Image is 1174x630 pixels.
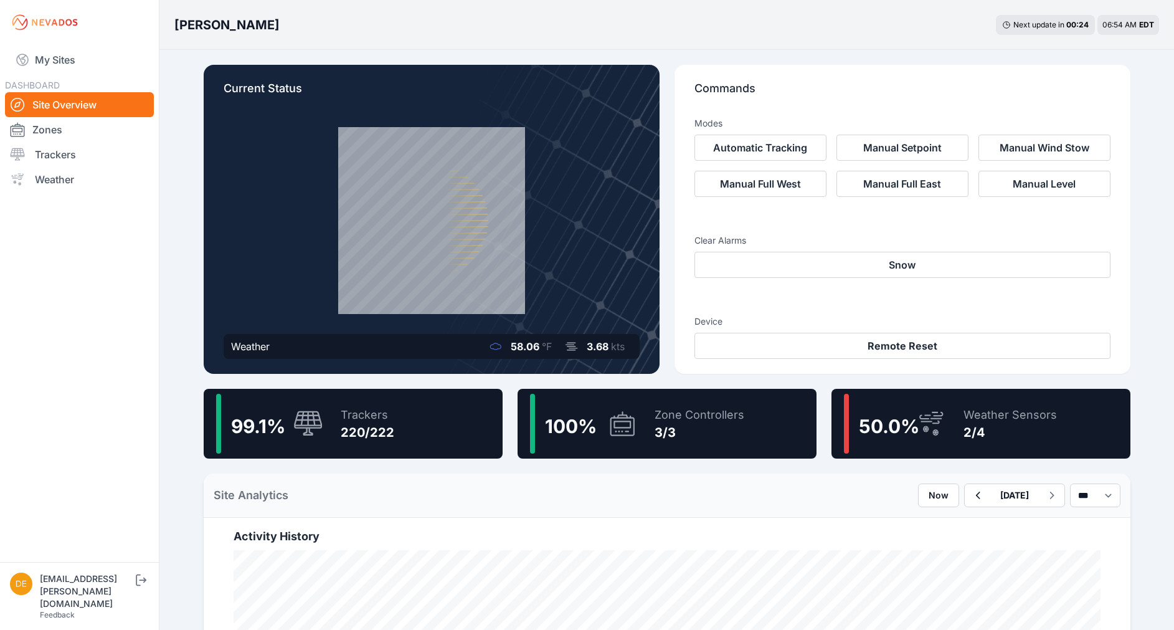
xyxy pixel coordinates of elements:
a: Zones [5,117,154,142]
h3: [PERSON_NAME] [174,16,280,34]
h3: Clear Alarms [694,234,1110,247]
a: Feedback [40,610,75,619]
button: Now [918,484,959,507]
a: My Sites [5,45,154,75]
span: kts [611,340,625,353]
span: 58.06 [511,340,539,353]
span: 3.68 [587,340,608,353]
nav: Breadcrumb [174,9,280,41]
span: DASHBOARD [5,80,60,90]
span: EDT [1139,20,1154,29]
div: 220/222 [341,424,394,441]
a: Weather [5,167,154,192]
div: Weather Sensors [963,406,1057,424]
h2: Site Analytics [214,487,288,504]
button: Manual Level [978,171,1110,197]
a: Trackers [5,142,154,167]
button: Manual Full East [836,171,968,197]
button: Remote Reset [694,333,1110,359]
span: Next update in [1013,20,1064,29]
span: 50.0 % [859,415,919,437]
span: °F [542,340,552,353]
a: 50.0%Weather Sensors2/4 [831,389,1130,459]
h3: Device [694,315,1110,328]
button: Manual Full West [694,171,826,197]
button: Manual Setpoint [836,135,968,161]
img: Nevados [10,12,80,32]
span: 99.1 % [231,415,285,437]
span: 100 % [545,415,597,437]
div: Trackers [341,406,394,424]
div: 00 : 24 [1066,20,1089,30]
span: 06:54 AM [1102,20,1137,29]
button: [DATE] [990,484,1039,507]
div: Weather [231,339,270,354]
button: Manual Wind Stow [978,135,1110,161]
h2: Activity History [234,528,1101,545]
p: Current Status [224,80,640,107]
a: 99.1%Trackers220/222 [204,389,503,459]
div: Zone Controllers [655,406,744,424]
button: Automatic Tracking [694,135,826,161]
img: devin.martin@nevados.solar [10,573,32,595]
p: Commands [694,80,1110,107]
div: 3/3 [655,424,744,441]
button: Snow [694,252,1110,278]
a: Site Overview [5,92,154,117]
div: 2/4 [963,424,1057,441]
h3: Modes [694,117,722,130]
div: [EMAIL_ADDRESS][PERSON_NAME][DOMAIN_NAME] [40,573,133,610]
a: 100%Zone Controllers3/3 [518,389,817,459]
